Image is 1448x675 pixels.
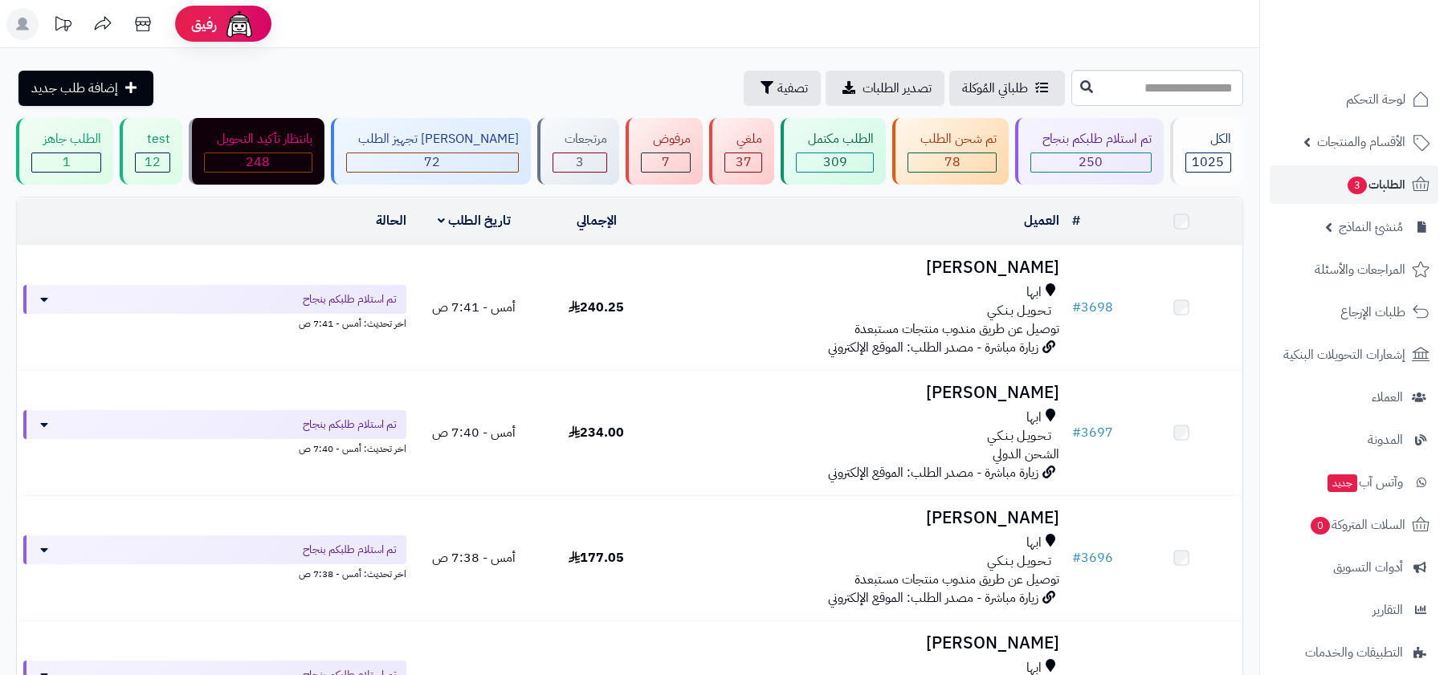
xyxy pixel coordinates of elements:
[186,118,327,185] a: بانتظار تأكيد التحويل 248
[1333,556,1403,579] span: أدوات التسويق
[1270,421,1438,459] a: المدونة
[1339,45,1433,79] img: logo-2.png
[1346,88,1405,111] span: لوحة التحكم
[725,153,761,172] div: 37
[577,211,617,230] a: الإجمالي
[944,152,961,172] span: 78
[424,152,440,172] span: 72
[987,552,1051,571] span: تـحـويـل بـنـكـي
[1283,344,1405,366] span: إشعارات التحويلات البنكية
[664,258,1059,277] h3: [PERSON_NAME]
[191,14,217,34] span: رفيق
[855,319,1059,339] span: توصيل عن طريق مندوب منتجات مستبعدة
[18,71,153,106] a: إضافة طلب جديد
[1346,173,1405,196] span: الطلبات
[1270,80,1438,119] a: لوحة التحكم
[855,570,1059,589] span: توصيل عن طريق مندوب منتجات مستبعدة
[553,153,606,172] div: 3
[1270,250,1438,289] a: المراجعات والأسئلة
[664,634,1059,653] h3: [PERSON_NAME]
[32,153,100,172] div: 1
[31,130,101,148] div: الطلب جاهز
[1026,409,1042,427] span: ابها
[777,79,808,98] span: تصفية
[828,588,1038,608] span: زيارة مباشرة - مصدر الطلب: الموقع الإلكتروني
[987,427,1051,445] span: تـحـويـل بـنـكـي
[43,8,83,44] a: تحديثات المنصة
[797,153,873,172] div: 309
[706,118,777,185] a: ملغي 37
[1340,301,1405,323] span: طلبات الإرجاع
[949,71,1065,106] a: طلباتي المُوكلة
[569,423,624,442] span: 234.00
[145,152,161,172] span: 12
[1031,153,1151,172] div: 250
[576,152,584,172] span: 3
[908,153,995,172] div: 78
[828,463,1038,482] span: زيارة مباشرة - مصدر الطلب: الموقع الإلكتروني
[204,130,312,148] div: بانتظار تأكيد التحويل
[136,153,169,172] div: 12
[303,417,397,433] span: تم استلام طلبكم بنجاح
[724,130,762,148] div: ملغي
[664,509,1059,527] h3: [PERSON_NAME]
[432,548,516,567] span: أمس - 7:38 ص
[641,130,691,148] div: مرفوض
[1309,514,1405,536] span: السلات المتروكة
[1270,335,1438,374] a: إشعارات التحويلات البنكية
[1167,118,1246,185] a: الكل1025
[908,130,996,148] div: تم شحن الطلب
[1339,216,1403,238] span: مُنشئ النماذج
[1026,283,1042,302] span: ابها
[438,211,511,230] a: تاريخ الطلب
[13,118,116,185] a: الطلب جاهز 1
[1270,548,1438,587] a: أدوات التسويق
[796,130,874,148] div: الطلب مكتمل
[1373,599,1403,621] span: التقارير
[1305,641,1403,664] span: التطبيقات والخدمات
[1072,298,1081,317] span: #
[1328,474,1357,492] span: جديد
[1072,298,1113,317] a: #3698
[23,564,406,581] div: اخر تحديث: أمس - 7:38 ص
[346,130,519,148] div: [PERSON_NAME] تجهيز الطلب
[1270,378,1438,417] a: العملاء
[347,153,518,172] div: 72
[1079,152,1103,172] span: 250
[1348,177,1367,194] span: 3
[889,118,1011,185] a: تم شحن الطلب 78
[1012,118,1167,185] a: تم استلام طلبكم بنجاح 250
[962,79,1028,98] span: طلباتي المُوكلة
[1185,130,1231,148] div: الكل
[135,130,170,148] div: test
[432,423,516,442] span: أمس - 7:40 ص
[1270,633,1438,672] a: التطبيقات والخدمات
[553,130,607,148] div: مرتجعات
[1326,471,1403,494] span: وآتس آب
[823,152,847,172] span: 309
[1024,211,1059,230] a: العميل
[1072,211,1080,230] a: #
[376,211,406,230] a: الحالة
[993,445,1059,464] span: الشحن الدولي
[205,153,311,172] div: 248
[987,302,1051,320] span: تـحـويـل بـنـكـي
[303,542,397,558] span: تم استلام طلبكم بنجاح
[863,79,932,98] span: تصدير الطلبات
[1072,548,1081,567] span: #
[1270,165,1438,204] a: الطلبات3
[1072,423,1113,442] a: #3697
[23,439,406,456] div: اخر تحديث: أمس - 7:40 ص
[622,118,706,185] a: مرفوض 7
[246,152,270,172] span: 248
[1270,463,1438,502] a: وآتس آبجديد
[1030,130,1152,148] div: تم استلام طلبكم بنجاح
[1026,534,1042,552] span: ابها
[1192,152,1224,172] span: 1025
[1372,386,1403,409] span: العملاء
[1270,591,1438,629] a: التقارير
[116,118,186,185] a: test 12
[534,118,622,185] a: مرتجعات 3
[1315,258,1405,281] span: المراجعات والأسئلة
[1368,429,1403,451] span: المدونة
